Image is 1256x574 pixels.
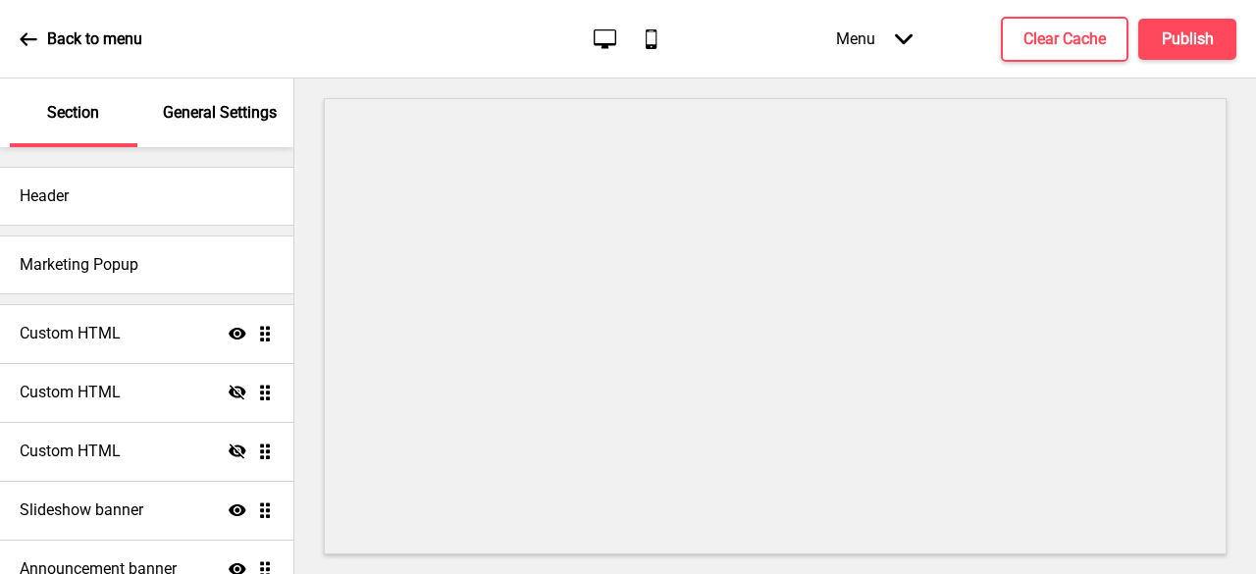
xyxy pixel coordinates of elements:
h4: Header [20,185,69,207]
p: Section [47,102,99,124]
p: Back to menu [47,28,142,50]
a: Back to menu [20,13,142,66]
div: Menu [816,10,932,68]
p: General Settings [163,102,277,124]
h4: Marketing Popup [20,254,138,276]
button: Publish [1138,19,1236,60]
h4: Slideshow banner [20,499,143,521]
button: Clear Cache [1001,17,1128,62]
h4: Custom HTML [20,441,121,462]
h4: Custom HTML [20,323,121,344]
h4: Custom HTML [20,382,121,403]
h4: Publish [1162,28,1214,50]
h4: Clear Cache [1023,28,1106,50]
